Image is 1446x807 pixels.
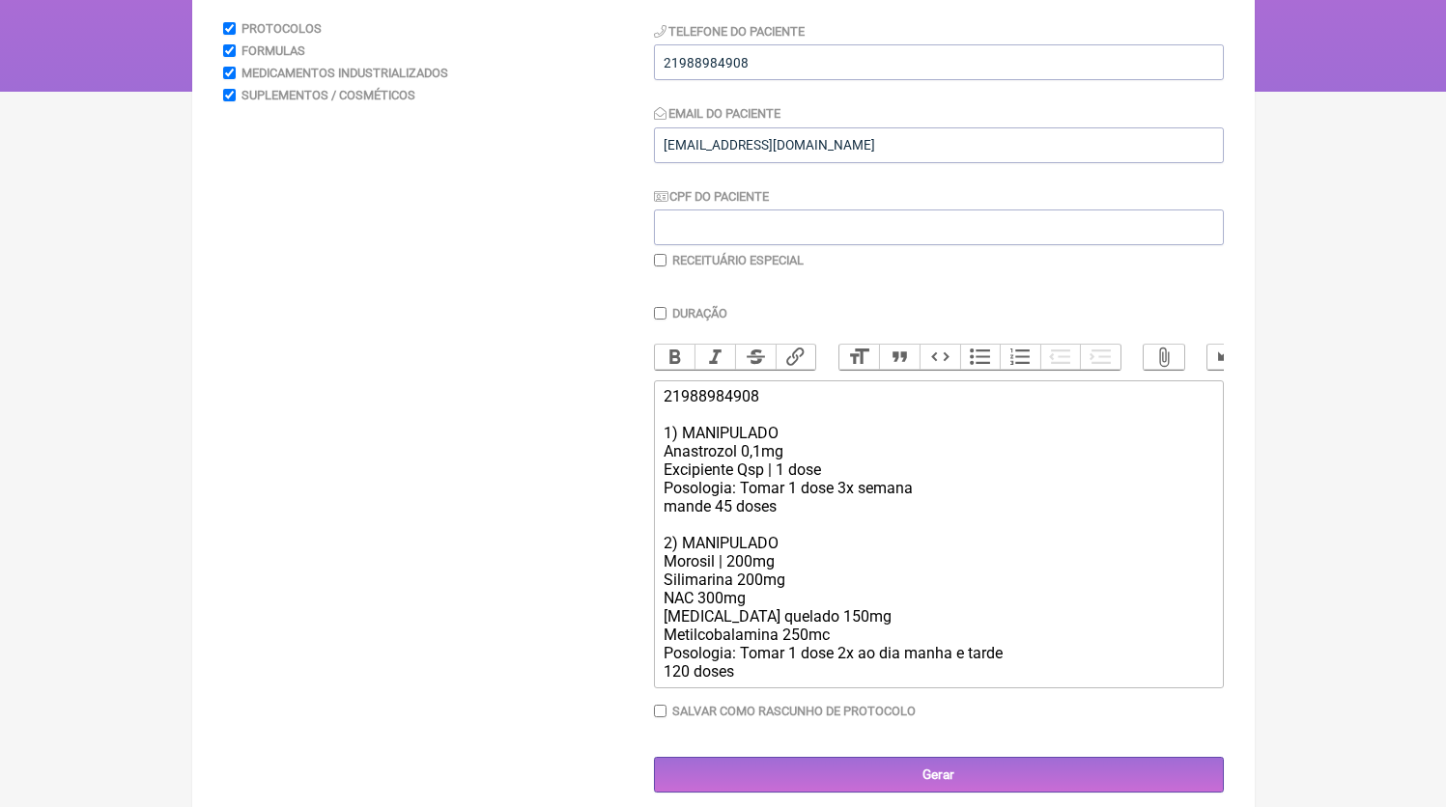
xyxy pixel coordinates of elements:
label: Receituário Especial [672,253,804,267]
button: Attach Files [1144,345,1184,370]
label: Duração [672,306,727,320]
label: Email do Paciente [654,106,781,121]
div: 21988984908 1) MANIPULADO Anastrozol 0,1mg Excipiente Qsp | 1 dose Posologia: Tomar 1 dose 3x sem... [664,387,1212,681]
button: Undo [1207,345,1248,370]
button: Strikethrough [735,345,776,370]
label: Suplementos / Cosméticos [241,88,415,102]
button: Link [776,345,816,370]
button: Italic [695,345,735,370]
label: Formulas [241,43,305,58]
button: Increase Level [1080,345,1120,370]
label: Salvar como rascunho de Protocolo [672,704,916,718]
button: Code [920,345,960,370]
label: Protocolos [241,21,322,36]
input: Gerar [654,757,1224,793]
button: Numbers [1000,345,1040,370]
button: Bold [655,345,695,370]
label: CPF do Paciente [654,189,770,204]
button: Bullets [960,345,1001,370]
button: Heading [839,345,880,370]
button: Quote [879,345,920,370]
label: Medicamentos Industrializados [241,66,448,80]
label: Telefone do Paciente [654,24,806,39]
button: Decrease Level [1040,345,1081,370]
